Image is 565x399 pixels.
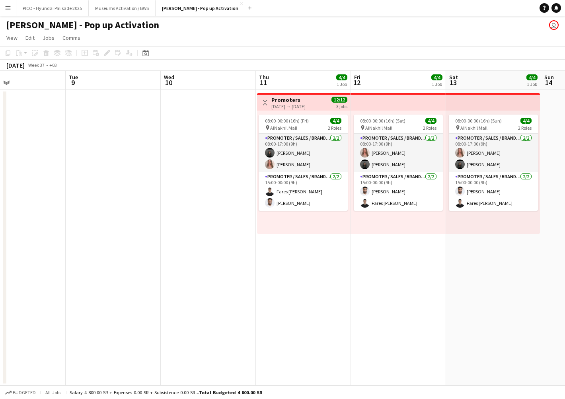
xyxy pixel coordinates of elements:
app-card-role: Promoter / Sales / Brand Ambassador2/208:00-17:00 (9h)[PERSON_NAME][PERSON_NAME] [259,134,348,172]
span: Comms [62,34,80,41]
div: 1 Job [337,81,347,87]
app-card-role: Promoter / Sales / Brand Ambassador2/215:00-00:00 (9h)Fares [PERSON_NAME][PERSON_NAME] [259,172,348,211]
a: Comms [59,33,84,43]
span: Budgeted [13,390,36,395]
h3: Promoters [271,96,306,103]
span: 4/4 [425,118,436,124]
span: 12/12 [331,97,347,103]
app-card-role: Promoter / Sales / Brand Ambassador2/208:00-17:00 (9h)[PERSON_NAME][PERSON_NAME] [449,134,538,172]
span: 13 [448,78,458,87]
span: 11 [258,78,269,87]
span: AlNakhil Mall [460,125,487,131]
span: Sat [449,74,458,81]
span: Total Budgeted 4 800.00 SR [199,389,262,395]
span: View [6,34,18,41]
span: Edit [25,34,35,41]
span: 08:00-00:00 (16h) (Sun) [455,118,502,124]
span: 14 [543,78,554,87]
app-card-role: Promoter / Sales / Brand Ambassador2/208:00-17:00 (9h)[PERSON_NAME][PERSON_NAME] [354,134,443,172]
div: 3 jobs [336,103,347,109]
span: 4/4 [520,118,532,124]
app-user-avatar: Salman AlQurni [549,20,559,30]
div: [DATE] [6,61,25,69]
button: Museums Activation / BWS [89,0,156,16]
button: PICO - Hyundai Palisade 2025 [16,0,89,16]
span: 4/4 [431,74,442,80]
span: Jobs [43,34,55,41]
span: Wed [164,74,174,81]
app-job-card: 08:00-00:00 (16h) (Sat)4/4 AlNakhil Mall2 RolesPromoter / Sales / Brand Ambassador2/208:00-17:00 ... [354,115,443,211]
a: View [3,33,21,43]
span: 10 [163,78,174,87]
span: AlNakhil Mall [365,125,392,131]
span: 2 Roles [328,125,341,131]
div: [DATE] → [DATE] [271,103,306,109]
span: Tue [69,74,78,81]
span: 08:00-00:00 (16h) (Sat) [360,118,405,124]
span: 4/4 [336,74,347,80]
app-card-role: Promoter / Sales / Brand Ambassador2/215:00-00:00 (9h)[PERSON_NAME]Fares [PERSON_NAME] [449,172,538,211]
span: AlNakhil Mall [270,125,297,131]
app-job-card: 08:00-00:00 (16h) (Fri)4/4 AlNakhil Mall2 RolesPromoter / Sales / Brand Ambassador2/208:00-17:00 ... [259,115,348,211]
a: Edit [22,33,38,43]
app-job-card: 08:00-00:00 (16h) (Sun)4/4 AlNakhil Mall2 RolesPromoter / Sales / Brand Ambassador2/208:00-17:00 ... [449,115,538,211]
span: 08:00-00:00 (16h) (Fri) [265,118,309,124]
span: Sun [544,74,554,81]
span: 4/4 [330,118,341,124]
span: 12 [353,78,360,87]
span: 2 Roles [518,125,532,131]
h1: [PERSON_NAME] - Pop up Activation [6,19,159,31]
div: 1 Job [527,81,537,87]
span: Fri [354,74,360,81]
div: 1 Job [432,81,442,87]
button: [PERSON_NAME] - Pop up Activation [156,0,245,16]
span: Thu [259,74,269,81]
app-card-role: Promoter / Sales / Brand Ambassador2/215:00-00:00 (9h)[PERSON_NAME]Fares [PERSON_NAME] [354,172,443,211]
span: 4/4 [526,74,538,80]
button: Budgeted [4,388,37,397]
div: +03 [49,62,57,68]
span: 9 [68,78,78,87]
a: Jobs [39,33,58,43]
span: All jobs [44,389,63,395]
div: Salary 4 800.00 SR + Expenses 0.00 SR + Subsistence 0.00 SR = [70,389,262,395]
span: 2 Roles [423,125,436,131]
span: Week 37 [26,62,46,68]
